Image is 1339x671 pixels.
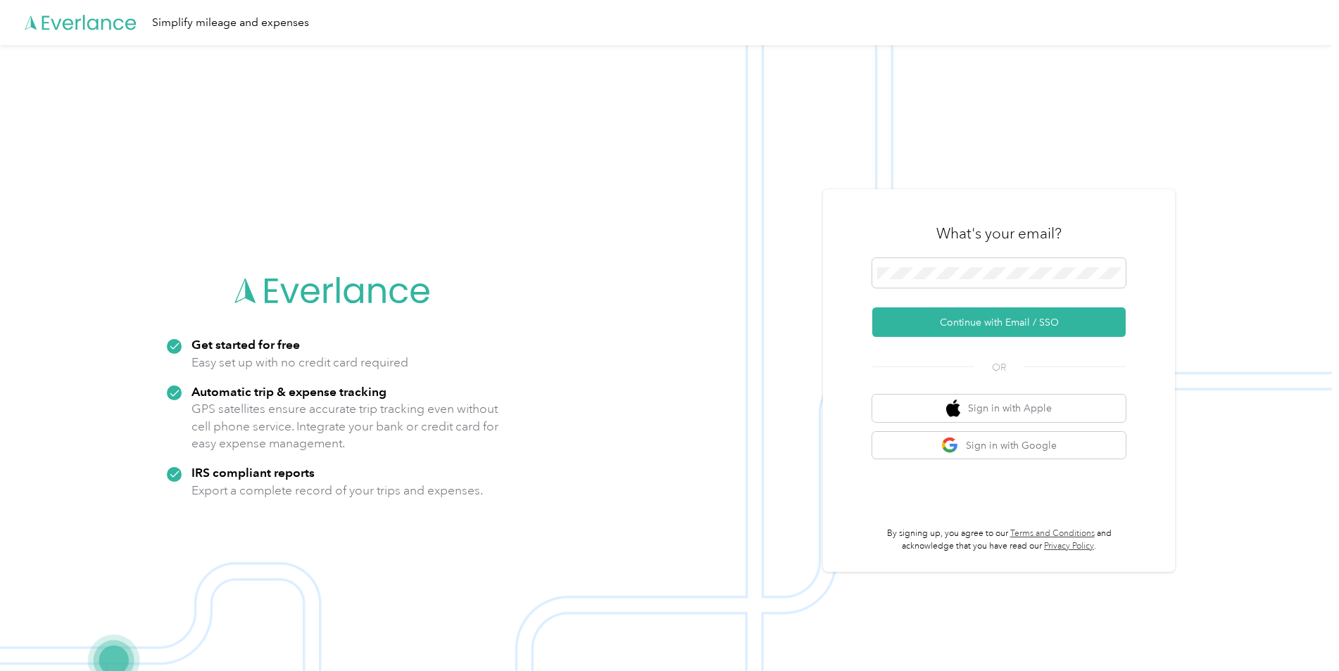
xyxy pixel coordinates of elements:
[946,400,960,417] img: apple logo
[191,400,499,452] p: GPS satellites ensure accurate trip tracking even without cell phone service. Integrate your bank...
[191,354,408,371] p: Easy set up with no credit card required
[872,528,1126,552] p: By signing up, you agree to our and acknowledge that you have read our .
[936,224,1062,243] h3: What's your email?
[191,337,300,352] strong: Get started for free
[191,384,386,399] strong: Automatic trip & expense tracking
[1010,528,1095,539] a: Terms and Conditions
[1044,541,1094,551] a: Privacy Policy
[872,395,1126,422] button: apple logoSign in with Apple
[152,14,309,32] div: Simplify mileage and expenses
[872,307,1126,337] button: Continue with Email / SSO
[872,432,1126,459] button: google logoSign in with Google
[191,482,483,499] p: Export a complete record of your trips and expenses.
[941,437,959,454] img: google logo
[974,360,1024,375] span: OR
[191,465,315,480] strong: IRS compliant reports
